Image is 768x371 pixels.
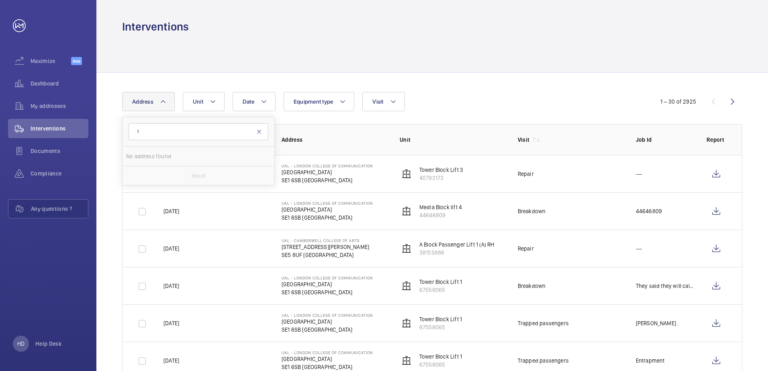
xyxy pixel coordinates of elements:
[419,166,463,174] p: Tower Block Lift 3
[282,363,373,371] p: SE1 6SB [GEOGRAPHIC_DATA]
[282,176,373,184] p: SE1 6SB [GEOGRAPHIC_DATA]
[31,169,88,177] span: Compliance
[636,319,679,327] p: [PERSON_NAME] .
[636,170,642,178] p: ---
[419,249,494,257] p: 38155886
[402,281,411,291] img: elevator.svg
[31,57,71,65] span: Maximize
[518,282,546,290] div: Breakdown
[282,238,369,243] p: UAL - Camberwell College of Arts
[183,92,225,111] button: Unit
[419,353,462,361] p: Tower Block Lift 1
[402,356,411,365] img: elevator.svg
[282,243,369,251] p: [STREET_ADDRESS][PERSON_NAME]
[282,206,373,214] p: [GEOGRAPHIC_DATA]
[419,315,462,323] p: Tower Block Lift 1
[284,92,355,111] button: Equipment type
[122,19,189,34] h1: Interventions
[402,318,411,328] img: elevator.svg
[193,98,203,105] span: Unit
[163,357,179,365] p: [DATE]
[636,245,642,253] p: ---
[163,207,179,215] p: [DATE]
[122,92,175,111] button: Address
[282,350,373,355] p: UAL - London College of Communication
[419,203,462,211] p: Media Block lift 4
[243,98,254,105] span: Date
[282,214,373,222] p: SE1 6SB [GEOGRAPHIC_DATA]
[282,163,373,168] p: UAL - London College of Communication
[233,92,276,111] button: Date
[362,92,404,111] button: Visit
[518,357,569,365] div: Trapped passengers
[31,147,88,155] span: Documents
[419,361,462,369] p: 67558065
[518,245,534,253] div: Repair
[31,79,88,88] span: Dashboard
[282,275,373,280] p: UAL - London College of Communication
[518,319,569,327] div: Trapped passengers
[660,98,696,106] div: 1 – 30 of 2925
[372,98,383,105] span: Visit
[419,278,462,286] p: Tower Block Lift 1
[282,355,373,363] p: [GEOGRAPHIC_DATA]
[636,207,662,215] p: 44646809
[31,124,88,132] span: Interventions
[707,136,726,144] p: Report
[129,123,268,140] input: Search by address
[282,326,373,334] p: SE1 6SB [GEOGRAPHIC_DATA]
[400,136,505,144] p: Unit
[419,286,462,294] p: 67558065
[636,357,665,365] p: Entrapment
[419,241,494,249] p: A Block Passenger Lift 1 (A) RH
[35,340,61,348] p: Help Desk
[71,57,82,65] span: Beta
[31,205,88,213] span: Any questions ?
[31,102,88,110] span: My addresses
[419,211,462,219] p: 44646809
[402,244,411,253] img: elevator.svg
[419,323,462,331] p: 67558065
[282,136,387,144] p: Address
[518,170,534,178] div: Repair
[17,340,25,348] p: HD
[419,174,463,182] p: 40793173
[282,318,373,326] p: [GEOGRAPHIC_DATA]
[163,319,179,327] p: [DATE]
[402,169,411,179] img: elevator.svg
[636,282,694,290] p: They said they will call back with the order number
[163,245,179,253] p: [DATE]
[123,147,274,166] li: No address found
[192,172,205,180] p: Reset
[132,98,153,105] span: Address
[294,98,333,105] span: Equipment type
[518,207,546,215] div: Breakdown
[518,136,530,144] p: Visit
[282,280,373,288] p: [GEOGRAPHIC_DATA]
[636,136,694,144] p: Job Id
[282,168,373,176] p: [GEOGRAPHIC_DATA]
[282,313,373,318] p: UAL - London College of Communication
[282,288,373,296] p: SE1 6SB [GEOGRAPHIC_DATA]
[282,201,373,206] p: UAL - London College of Communication
[282,251,369,259] p: SE5 8UF [GEOGRAPHIC_DATA]
[402,206,411,216] img: elevator.svg
[163,282,179,290] p: [DATE]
